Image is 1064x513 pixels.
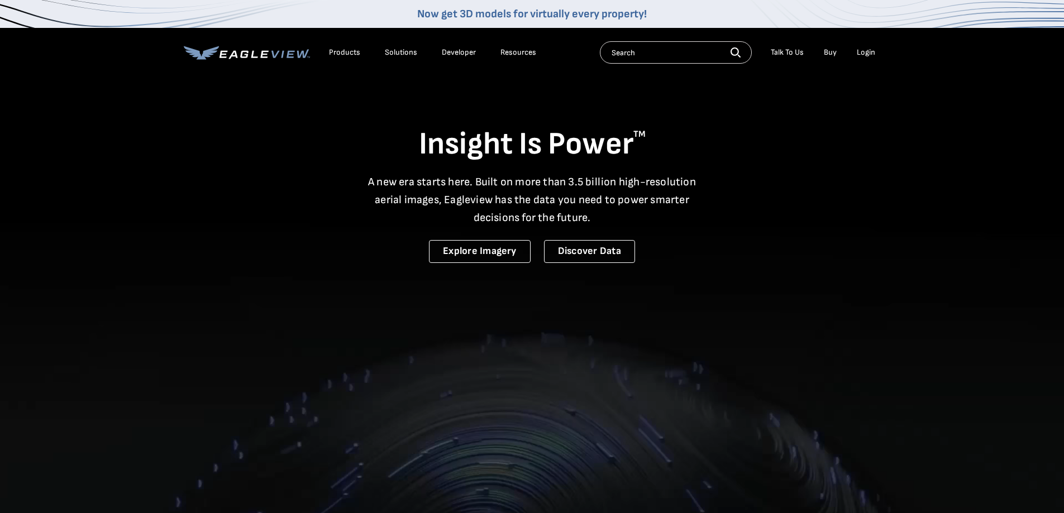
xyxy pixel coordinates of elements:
a: Now get 3D models for virtually every property! [417,7,647,21]
div: Products [329,47,360,57]
sup: TM [633,129,646,140]
a: Buy [824,47,837,57]
div: Login [857,47,875,57]
h1: Insight Is Power [184,125,881,164]
a: Discover Data [544,240,635,263]
p: A new era starts here. Built on more than 3.5 billion high-resolution aerial images, Eagleview ha... [361,173,703,227]
a: Developer [442,47,476,57]
div: Talk To Us [771,47,804,57]
div: Resources [500,47,536,57]
div: Solutions [385,47,417,57]
a: Explore Imagery [429,240,531,263]
input: Search [600,41,752,64]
